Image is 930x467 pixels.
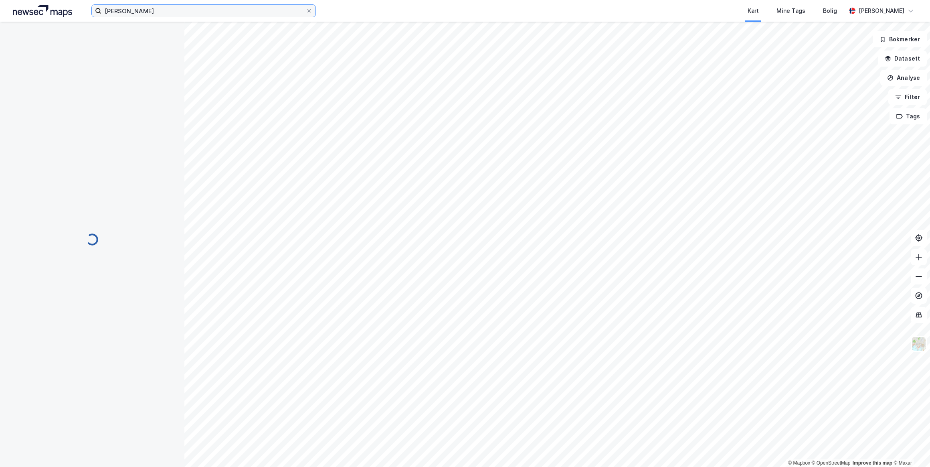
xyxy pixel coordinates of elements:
button: Analyse [880,70,927,86]
a: Improve this map [853,460,892,466]
button: Filter [888,89,927,105]
button: Bokmerker [873,31,927,47]
button: Tags [890,108,927,124]
div: Kart [748,6,759,16]
a: Mapbox [788,460,810,466]
button: Datasett [878,51,927,67]
div: Kontrollprogram for chat [890,428,930,467]
a: OpenStreetMap [812,460,851,466]
input: Søk på adresse, matrikkel, gårdeiere, leietakere eller personer [101,5,306,17]
div: Bolig [823,6,837,16]
div: [PERSON_NAME] [859,6,904,16]
img: logo.a4113a55bc3d86da70a041830d287a7e.svg [13,5,72,17]
img: spinner.a6d8c91a73a9ac5275cf975e30b51cfb.svg [86,233,99,246]
div: Mine Tags [776,6,805,16]
img: Z [911,336,926,351]
iframe: Chat Widget [890,428,930,467]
